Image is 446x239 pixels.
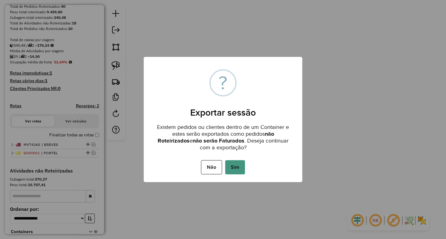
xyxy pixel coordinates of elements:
button: Sim [225,160,245,174]
div: ? [219,70,227,95]
strong: não serão Faturados [193,138,244,144]
button: Não [201,160,222,174]
strong: não Roteirizados [158,131,274,144]
h2: Exportar sessão [144,100,302,118]
div: Existem pedidos ou clientes dentro de um Container e estes serão exportados como pedidos e . Dese... [144,118,302,152]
